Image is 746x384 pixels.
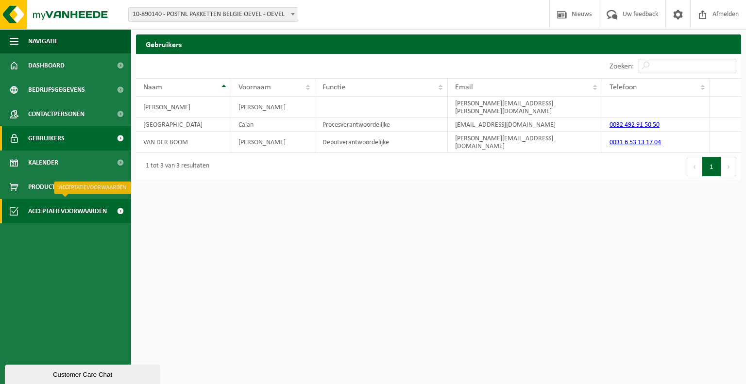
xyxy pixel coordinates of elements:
[702,157,721,176] button: 1
[136,132,231,153] td: VAN DER BOOM
[143,83,162,91] span: Naam
[231,118,315,132] td: Caian
[28,126,65,150] span: Gebruikers
[136,34,741,53] h2: Gebruikers
[5,363,162,384] iframe: chat widget
[129,8,298,21] span: 10-890140 - POSTNL PAKKETTEN BELGIE OEVEL - OEVEL
[28,102,85,126] span: Contactpersonen
[28,199,107,223] span: Acceptatievoorwaarden
[231,97,315,118] td: [PERSON_NAME]
[448,132,602,153] td: [PERSON_NAME][EMAIL_ADDRESS][DOMAIN_NAME]
[448,118,602,132] td: [EMAIL_ADDRESS][DOMAIN_NAME]
[610,139,661,146] a: 0031 6 53 13 17 04
[136,97,231,118] td: [PERSON_NAME]
[610,63,634,70] label: Zoeken:
[238,83,271,91] span: Voornaam
[231,132,315,153] td: [PERSON_NAME]
[721,157,736,176] button: Next
[28,175,72,199] span: Product Shop
[28,29,58,53] span: Navigatie
[448,97,602,118] td: [PERSON_NAME][EMAIL_ADDRESS][PERSON_NAME][DOMAIN_NAME]
[141,158,209,175] div: 1 tot 3 van 3 resultaten
[28,53,65,78] span: Dashboard
[28,150,58,175] span: Kalender
[315,118,448,132] td: Procesverantwoordelijke
[128,7,298,22] span: 10-890140 - POSTNL PAKKETTEN BELGIE OEVEL - OEVEL
[455,83,473,91] span: Email
[315,132,448,153] td: Depotverantwoordelijke
[136,118,231,132] td: [GEOGRAPHIC_DATA]
[28,78,85,102] span: Bedrijfsgegevens
[322,83,345,91] span: Functie
[687,157,702,176] button: Previous
[610,83,637,91] span: Telefoon
[610,121,660,129] a: 0032 492 91 50 50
